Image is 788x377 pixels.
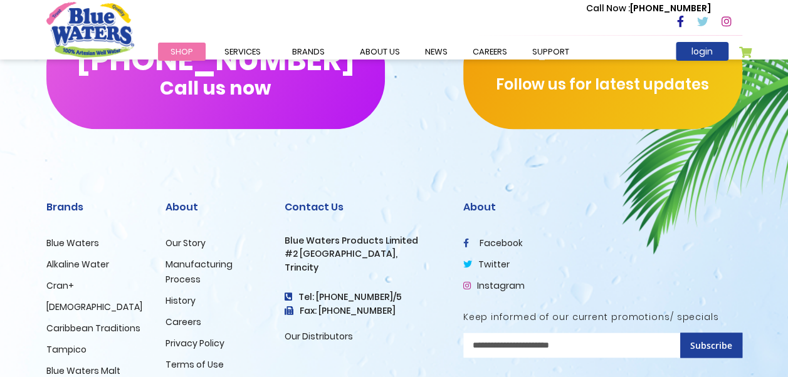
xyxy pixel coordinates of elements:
h3: Blue Waters Products Limited [285,235,444,246]
a: twitter [463,258,510,271]
a: Blue Waters [46,237,99,249]
h3: Trincity [285,262,444,273]
a: [DEMOGRAPHIC_DATA] [46,301,142,313]
h2: About [165,201,266,213]
p: [PHONE_NUMBER] [586,2,711,15]
a: Blue Waters Malt [46,364,120,377]
h5: Keep informed of our current promotions/ specials [463,312,742,323]
span: Call Now : [586,2,630,14]
a: Caribbean Traditions [46,322,140,334]
h3: Fax: [PHONE_NUMBER] [285,306,444,316]
a: Instagram [463,279,525,292]
span: Services [224,46,261,58]
h2: About [463,201,742,213]
span: Brands [292,46,325,58]
a: Manufacturing Process [165,258,233,286]
a: Cran+ [46,279,74,292]
a: store logo [46,2,134,57]
a: History [165,294,196,307]
a: about us [347,43,412,61]
a: News [412,43,460,61]
a: Our Distributors [285,330,353,343]
span: Call us now [160,85,271,91]
button: [PHONE_NUMBER]Call us now [46,16,385,129]
button: Subscribe [680,333,742,358]
h3: #2 [GEOGRAPHIC_DATA], [285,249,444,259]
h2: Contact Us [285,201,444,213]
a: Terms of Use [165,358,224,371]
a: support [520,43,582,61]
h2: Brands [46,201,147,213]
a: facebook [463,237,523,249]
span: Shop [171,46,193,58]
a: Privacy Policy [165,337,224,349]
a: careers [460,43,520,61]
a: Careers [165,316,201,328]
p: Follow us for latest updates [463,73,742,96]
span: Subscribe [690,339,732,351]
h4: Tel: [PHONE_NUMBER]/5 [285,292,444,302]
a: Alkaline Water [46,258,109,271]
a: Tampico [46,343,87,356]
a: login [676,42,728,61]
a: Our Story [165,237,206,249]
